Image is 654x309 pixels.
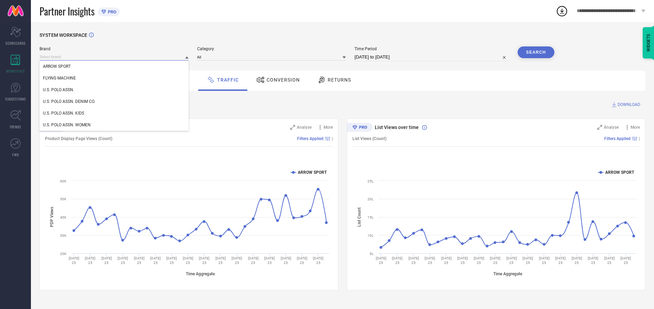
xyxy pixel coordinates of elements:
[45,136,112,141] span: Product Display Page Views (Count)
[43,99,95,104] span: U.S. POLO ASSN. DENIM CO.
[493,271,522,276] tspan: Time Aggregate
[332,136,333,141] span: |
[40,61,189,72] div: ARROW SPORT
[368,215,374,219] text: 15L
[60,252,67,256] text: 20K
[43,111,84,116] span: U.S. POLO ASSN. KIDS
[357,207,362,227] tspan: List Count
[264,256,275,265] text: [DATE] 25
[40,4,94,18] span: Partner Insights
[40,107,189,119] div: U.S. POLO ASSN. KIDS
[40,119,189,131] div: U.S. POLO ASSN. WOMEN
[441,256,452,265] text: [DATE] 25
[556,5,568,17] div: Open download list
[368,197,374,201] text: 20L
[290,125,295,130] svg: Zoom
[352,136,386,141] span: List Views (Count)
[555,256,566,265] text: [DATE] 25
[134,256,145,265] text: [DATE] 25
[232,256,242,265] text: [DATE] 25
[43,122,91,127] span: U.S. POLO ASSN. WOMEN
[69,256,79,265] text: [DATE] 25
[392,256,403,265] text: [DATE] 25
[313,256,324,265] text: [DATE] 25
[457,256,468,265] text: [DATE] 25
[199,256,210,265] text: [DATE] 25
[217,77,239,83] span: Traffic
[166,256,177,265] text: [DATE] 25
[368,179,374,183] text: 25L
[376,256,386,265] text: [DATE] 25
[297,136,324,141] span: Filters Applied
[40,72,189,84] div: FLYING MACHINE
[117,256,128,265] text: [DATE] 25
[248,256,259,265] text: [DATE] 25
[297,256,307,265] text: [DATE] 25
[354,53,509,61] input: Select time period
[43,64,71,69] span: ARROW SPORT
[150,256,161,265] text: [DATE] 25
[298,170,327,175] text: ARROW SPORT
[572,256,582,265] text: [DATE] 25
[43,87,74,92] span: U.S. POLO ASSN.
[597,125,602,130] svg: Zoom
[490,256,500,265] text: [DATE] 25
[12,152,19,157] span: FWD
[40,84,189,96] div: U.S. POLO ASSN.
[5,96,26,102] span: SUGGESTIONS
[40,46,189,51] span: Brand
[408,256,419,265] text: [DATE] 25
[197,46,346,51] span: Category
[60,215,67,219] text: 40K
[5,41,26,46] span: SCORECARDS
[522,256,533,265] text: [DATE] 25
[40,32,87,38] span: SYSTEM WORKSPACE
[106,9,116,14] span: PRO
[354,46,509,51] span: Time Period
[588,256,598,265] text: [DATE] 25
[605,170,634,175] text: ARROW SPORT
[604,256,615,265] text: [DATE] 25
[60,197,67,201] text: 50K
[186,271,215,276] tspan: Time Aggregate
[631,125,640,130] span: More
[281,256,291,265] text: [DATE] 25
[40,96,189,107] div: U.S. POLO ASSN. DENIM CO.
[639,136,640,141] span: |
[101,256,112,265] text: [DATE] 25
[215,256,226,265] text: [DATE] 25
[539,256,550,265] text: [DATE] 25
[604,125,619,130] span: Analyse
[297,125,312,130] span: Analyse
[370,252,374,256] text: 5L
[6,68,25,74] span: WORKSPACE
[10,124,21,129] span: TRENDS
[85,256,95,265] text: [DATE] 25
[60,234,67,237] text: 30K
[49,207,54,227] tspan: PDP Views
[328,77,351,83] span: Returns
[604,136,631,141] span: Filters Applied
[60,179,67,183] text: 60K
[43,76,76,81] span: FLYING MACHINE
[474,256,484,265] text: [DATE] 25
[183,256,193,265] text: [DATE] 25
[267,77,300,83] span: Conversion
[425,256,435,265] text: [DATE] 25
[347,123,372,133] div: Premium
[618,101,640,108] span: DOWNLOAD
[40,53,189,61] input: Select brand
[368,234,374,237] text: 10L
[324,125,333,130] span: More
[620,256,631,265] text: [DATE] 25
[518,46,555,58] button: Search
[506,256,517,265] text: [DATE] 25
[375,125,419,130] span: List Views over time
